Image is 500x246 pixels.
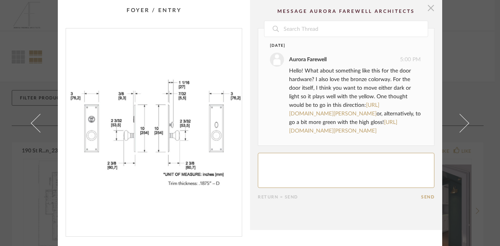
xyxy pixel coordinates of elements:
div: Aurora Farewell [289,55,327,64]
div: 1 [66,28,242,230]
img: 062c9515-e4f7-4efe-bd34-2314fa76ada6_1000x1000.jpg [66,28,242,230]
div: [DATE] [270,43,406,49]
input: Search Thread [283,21,428,37]
div: Hello! What about something like this for the door hardware? I also love the bronze colorway. For... [289,67,421,135]
button: Send [421,195,434,200]
div: 5:00 PM [270,53,421,67]
div: Return = Send [258,195,421,200]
